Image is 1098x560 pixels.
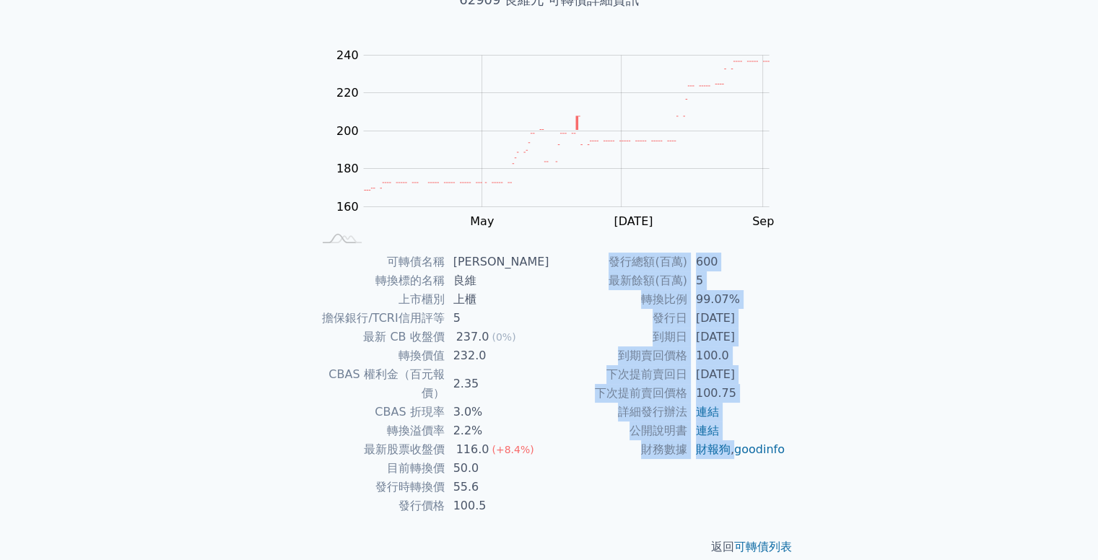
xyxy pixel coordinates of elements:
td: [PERSON_NAME] [445,253,549,271]
a: goodinfo [734,442,785,456]
td: 發行總額(百萬) [549,253,687,271]
td: 到期賣回價格 [549,346,687,365]
td: 轉換比例 [549,290,687,309]
td: 2.35 [445,365,549,403]
a: 連結 [696,405,719,419]
tspan: May [470,214,494,228]
td: 600 [687,253,786,271]
iframe: Chat Widget [1026,491,1098,560]
td: 100.75 [687,384,786,403]
tspan: 220 [336,86,359,100]
p: 返回 [295,538,803,556]
td: 可轉債名稱 [313,253,445,271]
td: 目前轉換價 [313,459,445,478]
span: (+8.4%) [492,444,533,455]
a: 連結 [696,424,719,437]
td: 發行價格 [313,496,445,515]
tspan: 240 [336,48,359,62]
div: 116.0 [453,440,492,459]
div: 聊天小工具 [1026,491,1098,560]
td: [DATE] [687,365,786,384]
td: 5 [687,271,786,290]
td: 最新餘額(百萬) [549,271,687,290]
tspan: Sep [752,214,774,228]
td: 轉換標的名稱 [313,271,445,290]
td: 轉換溢價率 [313,421,445,440]
td: 99.07% [687,290,786,309]
g: Chart [328,48,790,258]
td: 232.0 [445,346,549,365]
td: 最新 CB 收盤價 [313,328,445,346]
tspan: 160 [336,200,359,214]
td: 100.0 [687,346,786,365]
td: 到期日 [549,328,687,346]
td: 公開說明書 [549,421,687,440]
td: 上櫃 [445,290,549,309]
td: 發行日 [549,309,687,328]
div: 237.0 [453,328,492,346]
td: 財務數據 [549,440,687,459]
a: 可轉債列表 [734,540,792,554]
td: 詳細發行辦法 [549,403,687,421]
tspan: 180 [336,162,359,175]
td: CBAS 權利金（百元報價） [313,365,445,403]
td: 最新股票收盤價 [313,440,445,459]
td: 下次提前賣回價格 [549,384,687,403]
td: 55.6 [445,478,549,496]
td: 轉換價值 [313,346,445,365]
td: 下次提前賣回日 [549,365,687,384]
g: Series [364,61,769,191]
td: [DATE] [687,309,786,328]
td: 3.0% [445,403,549,421]
td: [DATE] [687,328,786,346]
td: 50.0 [445,459,549,478]
tspan: 200 [336,124,359,138]
td: 5 [445,309,549,328]
td: 100.5 [445,496,549,515]
td: 2.2% [445,421,549,440]
tspan: [DATE] [614,214,653,228]
span: (0%) [492,331,515,343]
a: 財報狗 [696,442,731,456]
td: , [687,440,786,459]
td: 發行時轉換價 [313,478,445,496]
td: 良維 [445,271,549,290]
td: 上市櫃別 [313,290,445,309]
td: CBAS 折現率 [313,403,445,421]
td: 擔保銀行/TCRI信用評等 [313,309,445,328]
